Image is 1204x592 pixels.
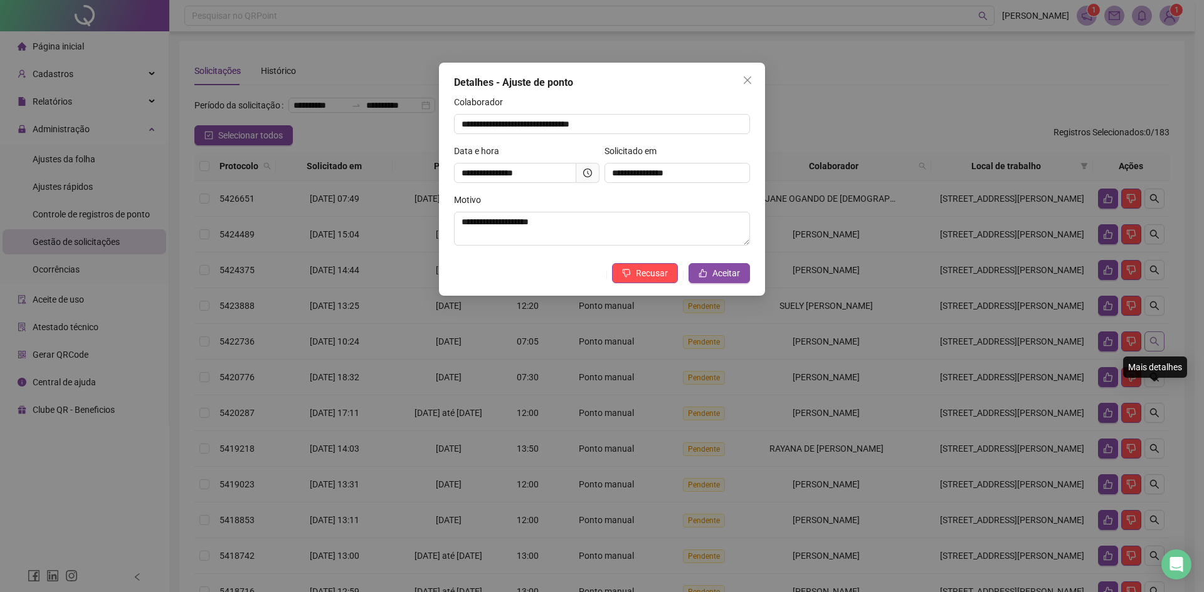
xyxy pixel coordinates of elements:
span: Aceitar [712,266,740,280]
span: dislike [622,269,631,278]
div: Detalhes - Ajuste de ponto [454,75,750,90]
label: Solicitado em [605,144,665,158]
span: clock-circle [583,169,592,177]
label: Data e hora [454,144,507,158]
button: Aceitar [689,263,750,283]
button: Close [737,70,758,90]
label: Motivo [454,193,489,207]
button: Recusar [612,263,678,283]
div: Open Intercom Messenger [1161,549,1191,579]
span: like [699,269,707,278]
label: Colaborador [454,95,511,109]
span: close [742,75,752,85]
span: Recusar [636,266,668,280]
